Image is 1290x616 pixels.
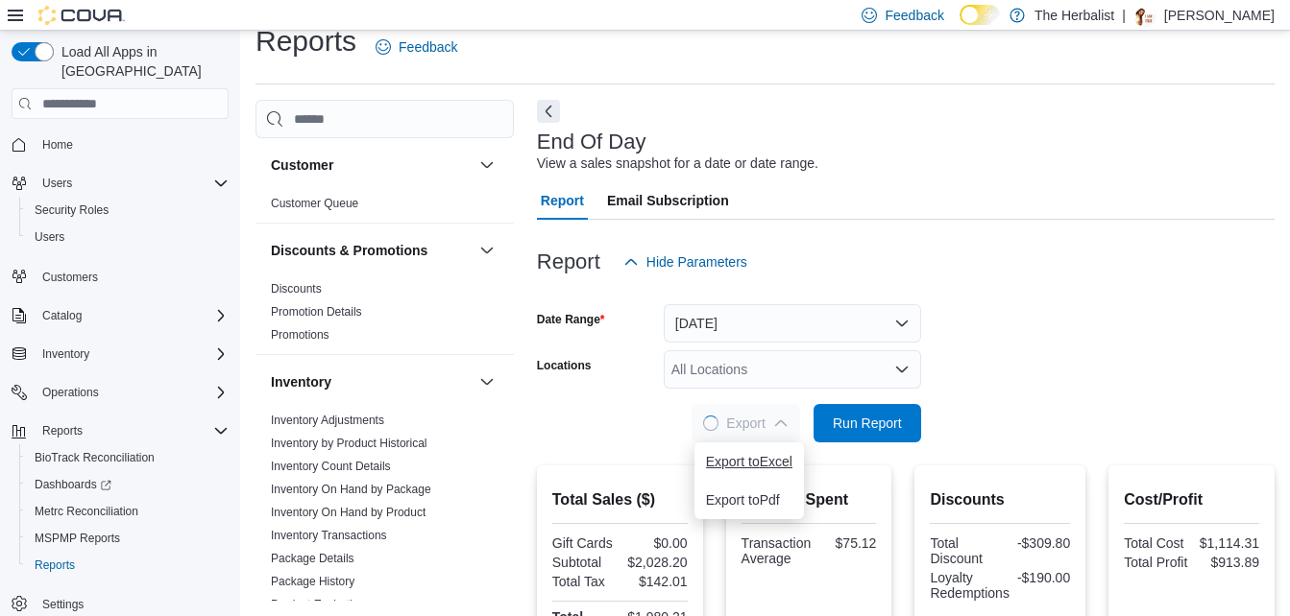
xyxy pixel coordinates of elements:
[271,505,426,520] span: Inventory On Hand by Product
[35,592,229,616] span: Settings
[38,6,125,25] img: Cova
[42,270,98,285] span: Customers
[35,419,90,442] button: Reports
[4,417,236,444] button: Reports
[894,362,910,377] button: Open list of options
[27,527,229,550] span: MSPMP Reports
[27,225,229,249] span: Users
[19,444,236,471] button: BioTrack Reconciliation
[271,482,431,497] span: Inventory On Hand by Package
[35,557,75,573] span: Reports
[541,181,584,220] span: Report
[399,37,457,57] span: Feedback
[35,132,229,156] span: Home
[623,535,687,551] div: $0.00
[271,528,387,543] span: Inventory Transactions
[833,414,902,433] span: Run Report
[35,381,107,404] button: Operations
[27,554,229,577] span: Reports
[35,229,64,245] span: Users
[1034,4,1114,27] p: The Herbalist
[818,535,876,551] div: $75.12
[35,504,138,519] span: Metrc Reconciliation
[271,281,322,296] span: Discounts
[42,346,89,362] span: Inventory
[27,554,83,577] a: Reports
[537,154,818,174] div: View a sales snapshot for a date or date range.
[35,264,229,288] span: Customers
[35,266,106,289] a: Customers
[368,28,465,66] a: Feedback
[4,130,236,158] button: Home
[271,529,387,542] a: Inventory Transactions
[814,404,921,442] button: Run Report
[271,327,329,343] span: Promotions
[4,170,236,197] button: Users
[537,250,600,273] h3: Report
[1122,4,1126,27] p: |
[19,552,236,579] button: Reports
[19,224,236,250] button: Users
[27,446,162,469] a: BioTrack Reconciliation
[27,473,119,496] a: Dashboards
[256,22,356,60] h1: Reports
[19,525,236,552] button: MSPMP Reports
[271,241,427,260] h3: Discounts & Promotions
[35,343,229,366] span: Inventory
[607,181,729,220] span: Email Subscription
[4,302,236,329] button: Catalog
[1133,4,1156,27] div: Mayra Robinson
[742,488,877,511] h2: Average Spent
[703,404,788,442] span: Export
[1196,555,1259,570] div: $913.89
[1124,555,1187,570] div: Total Profit
[27,225,72,249] a: Users
[930,488,1070,511] h2: Discounts
[271,155,472,175] button: Customer
[271,552,354,565] a: Package Details
[35,304,89,327] button: Catalog
[271,372,472,391] button: Inventory
[1196,535,1259,551] div: $1,114.31
[271,414,384,427] a: Inventory Adjustments
[54,42,229,81] span: Load All Apps in [GEOGRAPHIC_DATA]
[271,155,333,175] h3: Customer
[271,437,427,450] a: Inventory by Product Historical
[27,199,229,222] span: Security Roles
[616,243,755,281] button: Hide Parameters
[27,500,229,523] span: Metrc Reconciliation
[930,535,996,566] div: Total Discount
[4,262,236,290] button: Customers
[4,379,236,406] button: Operations
[271,460,391,473] a: Inventory Count Details
[475,239,499,262] button: Discounts & Promotions
[256,277,514,354] div: Discounts & Promotions
[694,442,804,481] button: Export toExcel
[271,372,331,391] h3: Inventory
[271,483,431,496] a: Inventory On Hand by Package
[706,454,792,469] span: Export to Excel
[27,199,116,222] a: Security Roles
[35,477,111,492] span: Dashboards
[271,506,426,519] a: Inventory On Hand by Product
[475,370,499,393] button: Inventory
[27,473,229,496] span: Dashboards
[271,598,371,611] a: Product Expirations
[537,130,646,154] h3: End Of Day
[552,574,616,589] div: Total Tax
[271,241,472,260] button: Discounts & Promotions
[35,172,80,195] button: Users
[694,481,804,519] button: Export toPdf
[475,154,499,177] button: Customer
[27,500,146,523] a: Metrc Reconciliation
[1164,4,1275,27] p: [PERSON_NAME]
[930,570,1010,601] div: Loyalty Redemptions
[256,192,514,223] div: Customer
[623,555,687,570] div: $2,028.20
[271,597,371,612] span: Product Expirations
[35,419,229,442] span: Reports
[1124,535,1187,551] div: Total Cost
[1124,488,1259,511] h2: Cost/Profit
[271,413,384,428] span: Inventory Adjustments
[702,415,720,433] span: Loading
